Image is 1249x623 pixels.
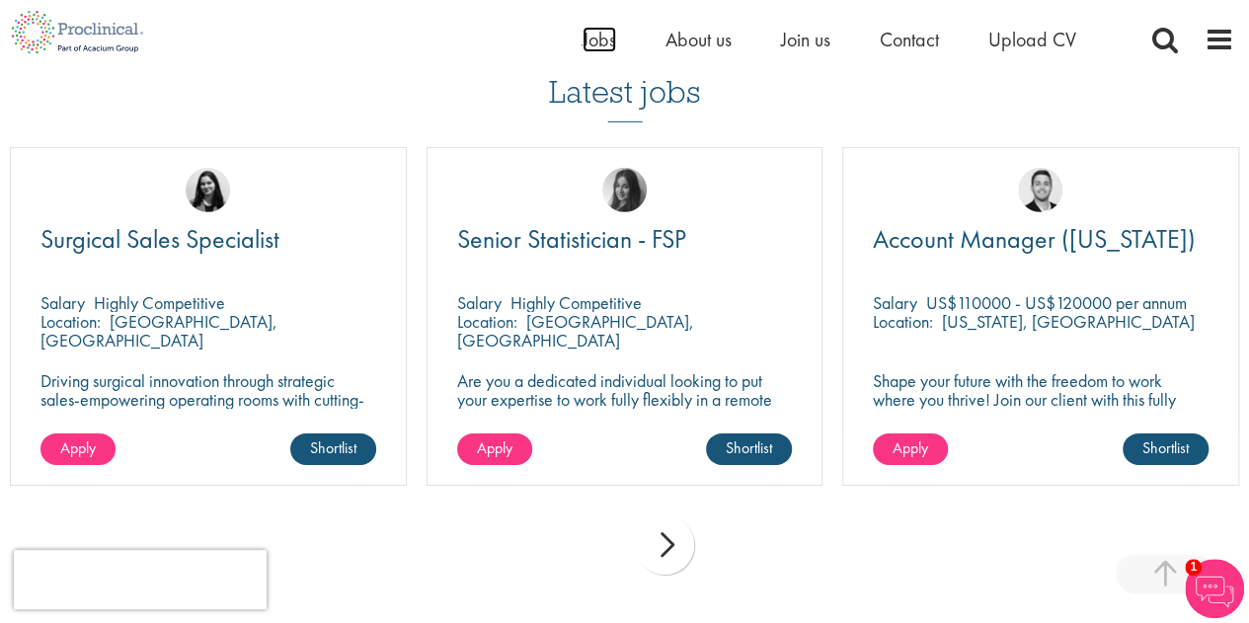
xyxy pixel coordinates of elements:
a: Jobs [583,27,616,52]
span: Senior Statistician - FSP [457,222,686,256]
a: Contact [880,27,939,52]
p: [GEOGRAPHIC_DATA], [GEOGRAPHIC_DATA] [40,310,277,351]
a: Account Manager ([US_STATE]) [873,227,1209,252]
a: Upload CV [988,27,1076,52]
p: Driving surgical innovation through strategic sales-empowering operating rooms with cutting-edge ... [40,371,376,428]
span: Location: [457,310,517,333]
span: Location: [873,310,933,333]
a: Apply [873,433,948,465]
a: Shortlist [706,433,792,465]
img: Chatbot [1185,559,1244,618]
p: Highly Competitive [510,291,642,314]
span: 1 [1185,559,1202,576]
p: [US_STATE], [GEOGRAPHIC_DATA] [942,310,1195,333]
img: Indre Stankeviciute [186,168,230,212]
span: Salary [40,291,85,314]
p: Shape your future with the freedom to work where you thrive! Join our client with this fully remo... [873,371,1209,428]
a: Senior Statistician - FSP [457,227,793,252]
span: Apply [893,437,928,458]
span: Apply [60,437,96,458]
h3: Latest jobs [549,26,701,122]
img: Parker Jensen [1018,168,1062,212]
div: next [635,515,694,575]
a: Join us [781,27,830,52]
a: Shortlist [290,433,376,465]
img: Heidi Hennigan [602,168,647,212]
p: US$110000 - US$120000 per annum [926,291,1187,314]
a: Apply [457,433,532,465]
p: Highly Competitive [94,291,225,314]
span: Location: [40,310,101,333]
a: About us [665,27,732,52]
a: Shortlist [1123,433,1209,465]
span: Salary [873,291,917,314]
p: Are you a dedicated individual looking to put your expertise to work fully flexibly in a remote p... [457,371,793,428]
a: Apply [40,433,116,465]
span: Surgical Sales Specialist [40,222,279,256]
span: Apply [477,437,512,458]
a: Surgical Sales Specialist [40,227,376,252]
span: Salary [457,291,502,314]
p: [GEOGRAPHIC_DATA], [GEOGRAPHIC_DATA] [457,310,694,351]
span: Account Manager ([US_STATE]) [873,222,1196,256]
